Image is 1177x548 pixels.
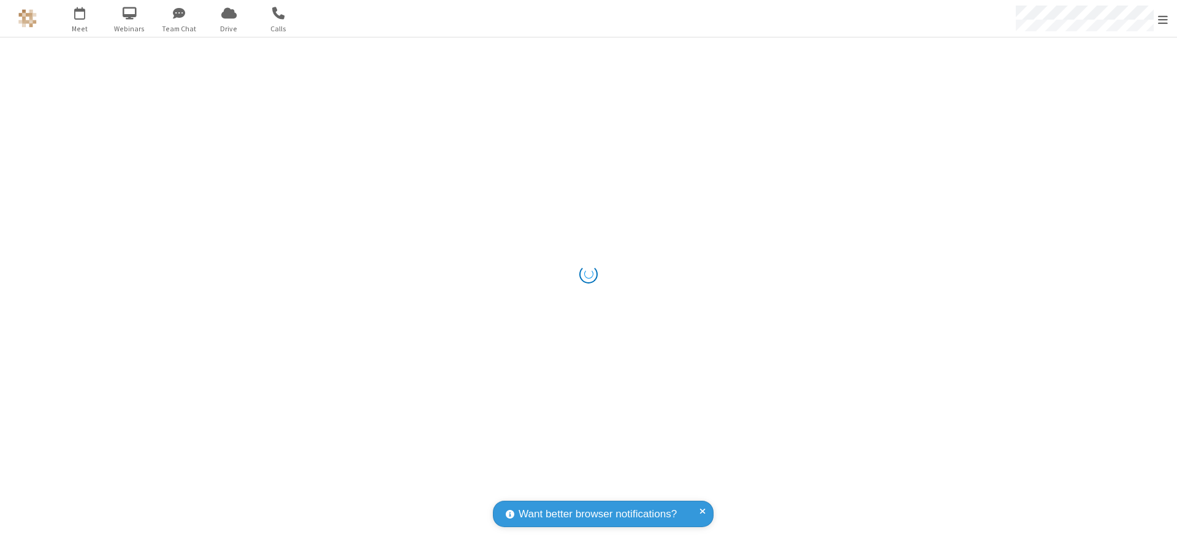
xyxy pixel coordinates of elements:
[156,23,202,34] span: Team Chat
[57,23,103,34] span: Meet
[1146,516,1168,539] iframe: Chat
[256,23,302,34] span: Calls
[107,23,153,34] span: Webinars
[206,23,252,34] span: Drive
[519,506,677,522] span: Want better browser notifications?
[18,9,37,28] img: QA Selenium DO NOT DELETE OR CHANGE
